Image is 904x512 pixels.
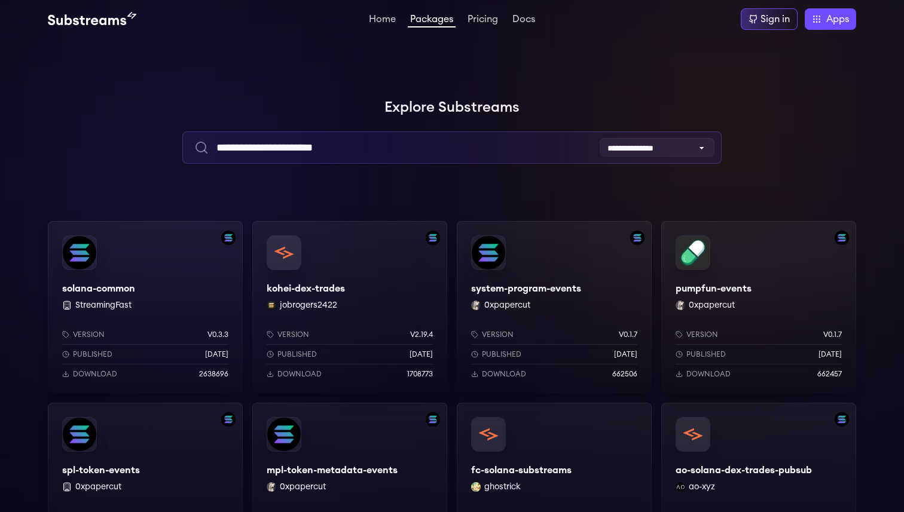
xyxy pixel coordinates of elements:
a: Filter by solana networkkohei-dex-tradeskohei-dex-tradesjobrogers2422 jobrogers2422Versionv2.19.4... [252,221,447,393]
img: Filter by solana network [221,231,236,245]
button: ghostrick [484,481,521,493]
p: [DATE] [410,349,433,359]
p: 662506 [612,369,637,379]
p: Download [73,369,117,379]
img: Substream's logo [48,12,136,26]
p: [DATE] [614,349,637,359]
a: Docs [510,14,537,26]
img: Filter by solana network [835,412,849,427]
p: Published [482,349,521,359]
img: Filter by solana network [221,412,236,427]
a: Filter by solana networksolana-commonsolana-common StreamingFastVersionv0.3.3Published[DATE]Downl... [48,221,243,393]
p: Version [73,330,105,339]
img: Filter by solana network [630,231,645,245]
a: Pricing [465,14,500,26]
a: Filter by solana networkpumpfun-eventspumpfun-events0xpapercut 0xpapercutVersionv0.1.7Published[D... [661,221,856,393]
p: [DATE] [819,349,842,359]
p: 2638696 [199,369,228,379]
p: 662457 [817,369,842,379]
img: Filter by solana network [835,231,849,245]
a: Packages [408,14,456,27]
p: v0.1.7 [619,330,637,339]
p: Download [482,369,526,379]
a: Sign in [741,8,798,30]
button: 0xpapercut [484,299,530,311]
p: Published [686,349,726,359]
img: Filter by solana network [426,412,440,427]
p: Download [277,369,322,379]
button: ao-xyz [689,481,715,493]
p: Version [482,330,514,339]
h1: Explore Substreams [48,96,856,119]
div: Sign in [761,12,790,26]
p: Published [73,349,112,359]
a: Filter by solana networksystem-program-eventssystem-program-events0xpapercut 0xpapercutVersionv0.... [457,221,652,393]
p: Download [686,369,731,379]
button: StreamingFast [75,299,132,311]
p: Published [277,349,317,359]
button: 0xpapercut [75,481,121,493]
p: [DATE] [205,349,228,359]
button: 0xpapercut [689,299,735,311]
button: 0xpapercut [280,481,326,493]
p: v0.1.7 [823,330,842,339]
span: Apps [826,12,849,26]
p: 1708773 [407,369,433,379]
p: Version [686,330,718,339]
a: Home [367,14,398,26]
p: v0.3.3 [207,330,228,339]
p: Version [277,330,309,339]
p: v2.19.4 [410,330,433,339]
button: jobrogers2422 [280,299,337,311]
img: Filter by solana network [426,231,440,245]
